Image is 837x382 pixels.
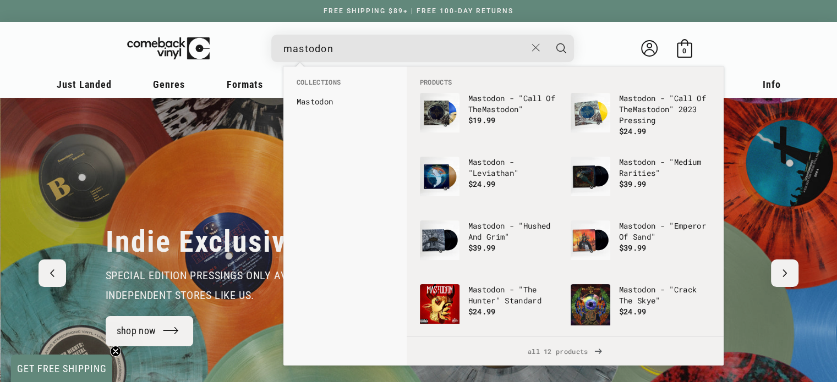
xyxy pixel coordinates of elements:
[291,77,399,93] li: Collections
[39,259,66,287] button: Previous slide
[763,79,781,90] span: Info
[407,67,724,336] div: Products
[11,355,112,382] div: GET FREE SHIPPINGClose teaser
[468,179,496,189] span: $24.99
[619,93,710,126] p: n - "Call Of The n" 2023 Pressing
[468,93,560,115] p: n - "Call Of The n"
[17,363,107,374] span: GET FREE SHIPPING
[57,79,112,90] span: Just Landed
[619,284,710,306] p: n - "Crack The Skye"
[414,151,565,215] li: products: Mastodon - "Leviathan"
[565,215,716,279] li: products: Mastodon - "Emperor Of Sand"
[619,157,651,167] b: Mastodo
[297,96,329,107] b: Mastodo
[548,35,575,62] button: Search
[482,104,514,114] b: Mastodo
[297,96,393,107] a: Mastodon
[414,279,565,342] li: products: Mastodon - "The Hunter" Standard
[619,220,651,231] b: Mastodo
[420,284,459,324] img: Mastodon - "The Hunter" Standard
[571,93,710,146] a: Mastodon - "Call Of The Mastodon" 2023 Pressing Mastodon - "Call Of TheMastodon" 2023 Pressing $2...
[106,269,358,302] span: special edition pressings only available from independent stores like us.
[414,215,565,279] li: products: Mastodon - "Hushed And Grim"
[407,336,724,366] div: View All
[571,220,610,260] img: Mastodon - "Emperor Of Sand"
[633,104,665,114] b: Mastodo
[407,337,724,366] a: all 12 products
[565,279,716,342] li: products: Mastodon - "Crack The Skye"
[271,35,574,62] div: Search
[619,306,647,317] span: $24.99
[415,337,715,366] span: all 12 products
[619,179,647,189] span: $39.99
[565,87,716,151] li: products: Mastodon - "Call Of The Mastodon" 2023 Pressing
[414,77,716,87] li: Products
[283,37,526,60] input: When autocomplete results are available use up and down arrows to review and enter to select
[619,157,710,179] p: n - "Medium Rarities"
[106,316,194,346] a: shop now
[291,93,399,110] li: collections: Mastodon
[619,284,651,295] b: Mastodo
[571,93,610,132] img: Mastodon - "Call Of The Mastodon" 2023 Pressing
[571,220,710,273] a: Mastodon - "Emperor Of Sand" Mastodon - "Emperor Of Sand" $39.99
[420,220,560,273] a: Mastodon - "Hushed And Grim" Mastodon - "Hushed And Grim" $39.99
[420,93,560,146] a: Mastodon - "Call Of The Mastodon" Mastodon - "Call Of TheMastodon" $19.99
[110,346,121,357] button: Close teaser
[468,157,500,167] b: Mastodo
[420,220,459,260] img: Mastodon - "Hushed And Grim"
[468,220,560,242] p: n - "Hushed And Grim"
[571,284,610,325] img: Mastodon - "Crack The Skye"
[468,115,496,125] span: $19.99
[619,93,651,103] b: Mastodo
[619,126,647,136] span: $24.99
[682,47,686,55] span: 0
[153,79,185,90] span: Genres
[565,151,716,215] li: products: Mastodon - "Medium Rarities"
[227,79,263,90] span: Formats
[468,220,500,231] b: Mastodo
[468,306,496,317] span: $24.99
[414,87,565,151] li: products: Mastodon - "Call Of The Mastodon"
[468,284,560,306] p: n - "The Hunter" Standard
[106,224,316,260] h2: Indie Exclusives
[420,93,459,132] img: Mastodon - "Call Of The Mastodon"
[468,93,500,103] b: Mastodo
[468,157,560,179] p: n - "Leviathan"
[619,242,647,253] span: $39.99
[571,284,710,337] a: Mastodon - "Crack The Skye" Mastodon - "Crack The Skye" $24.99
[313,7,524,15] a: FREE SHIPPING $89+ | FREE 100-DAY RETURNS
[571,157,610,196] img: Mastodon - "Medium Rarities"
[571,157,710,209] a: Mastodon - "Medium Rarities" Mastodon - "Medium Rarities" $39.99
[468,284,500,295] b: Mastodo
[619,220,710,242] p: n - "Emperor Of Sand"
[283,67,407,116] div: Collections
[468,242,496,253] span: $39.99
[771,259,798,287] button: Next slide
[526,36,546,60] button: Close
[420,157,459,196] img: Mastodon - "Leviathan"
[420,284,560,337] a: Mastodon - "The Hunter" Standard Mastodon - "The Hunter" Standard $24.99
[420,157,560,209] a: Mastodon - "Leviathan" Mastodon - "Leviathan" $24.99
